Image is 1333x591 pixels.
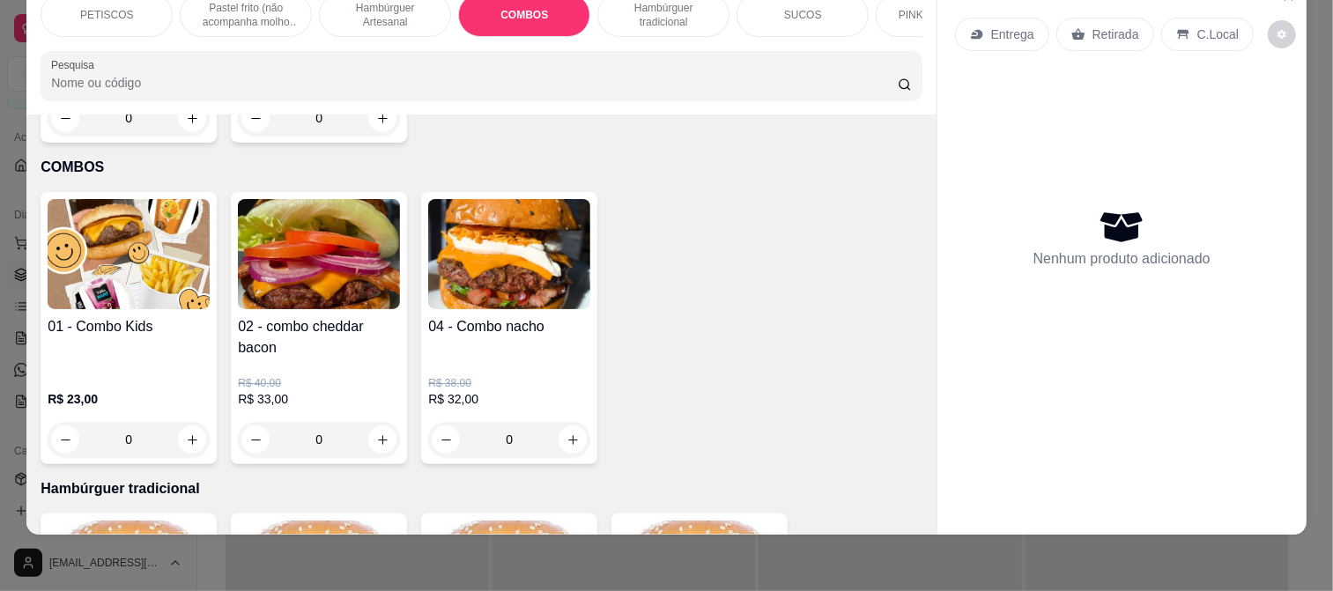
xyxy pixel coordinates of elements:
[41,157,922,178] p: COMBOS
[1268,20,1296,48] button: decrease-product-quantity
[80,8,134,22] p: PETISCOS
[51,74,898,92] input: Pesquisa
[1033,248,1211,270] p: Nenhum produto adicionado
[238,390,400,408] p: R$ 33,00
[991,26,1034,43] p: Entrega
[334,1,436,29] p: Hambúrguer Artesanal
[195,1,297,29] p: Pastel frito (não acompanha molho artesanal)
[1197,26,1239,43] p: C.Local
[48,199,210,309] img: product-image
[238,316,400,358] h4: 02 - combo cheddar bacon
[238,199,400,309] img: product-image
[428,390,590,408] p: R$ 32,00
[51,57,100,72] label: Pesquisa
[41,478,922,499] p: Hambúrguer tradicional
[432,425,460,454] button: decrease-product-quantity
[559,425,587,454] button: increase-product-quantity
[500,8,548,22] p: COMBOS
[784,8,822,22] p: SUCOS
[428,376,590,390] p: R$ 38,00
[48,316,210,337] h4: 01 - Combo Kids
[899,8,986,22] p: PINK LEMONADE
[1092,26,1139,43] p: Retirada
[48,390,210,408] p: R$ 23,00
[428,199,590,309] img: product-image
[428,316,590,337] h4: 04 - Combo nacho
[612,1,715,29] p: Hambúrguer tradicional
[238,376,400,390] p: R$ 40,00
